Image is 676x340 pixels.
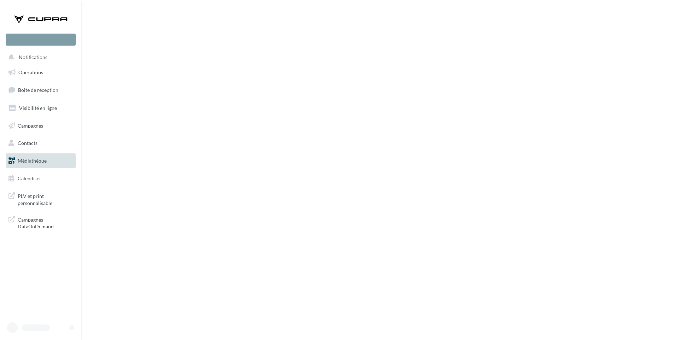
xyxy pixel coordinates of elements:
[6,34,76,46] div: Nouvelle campagne
[4,101,77,116] a: Visibilité en ligne
[4,82,77,98] a: Boîte de réception
[4,65,77,80] a: Opérations
[18,69,43,75] span: Opérations
[4,118,77,133] a: Campagnes
[18,122,43,128] span: Campagnes
[4,212,77,233] a: Campagnes DataOnDemand
[18,175,41,181] span: Calendrier
[18,87,58,93] span: Boîte de réception
[4,136,77,151] a: Contacts
[19,54,47,60] span: Notifications
[18,191,73,206] span: PLV et print personnalisable
[18,140,37,146] span: Contacts
[18,158,47,164] span: Médiathèque
[4,188,77,209] a: PLV et print personnalisable
[18,215,73,230] span: Campagnes DataOnDemand
[19,105,57,111] span: Visibilité en ligne
[4,171,77,186] a: Calendrier
[4,153,77,168] a: Médiathèque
